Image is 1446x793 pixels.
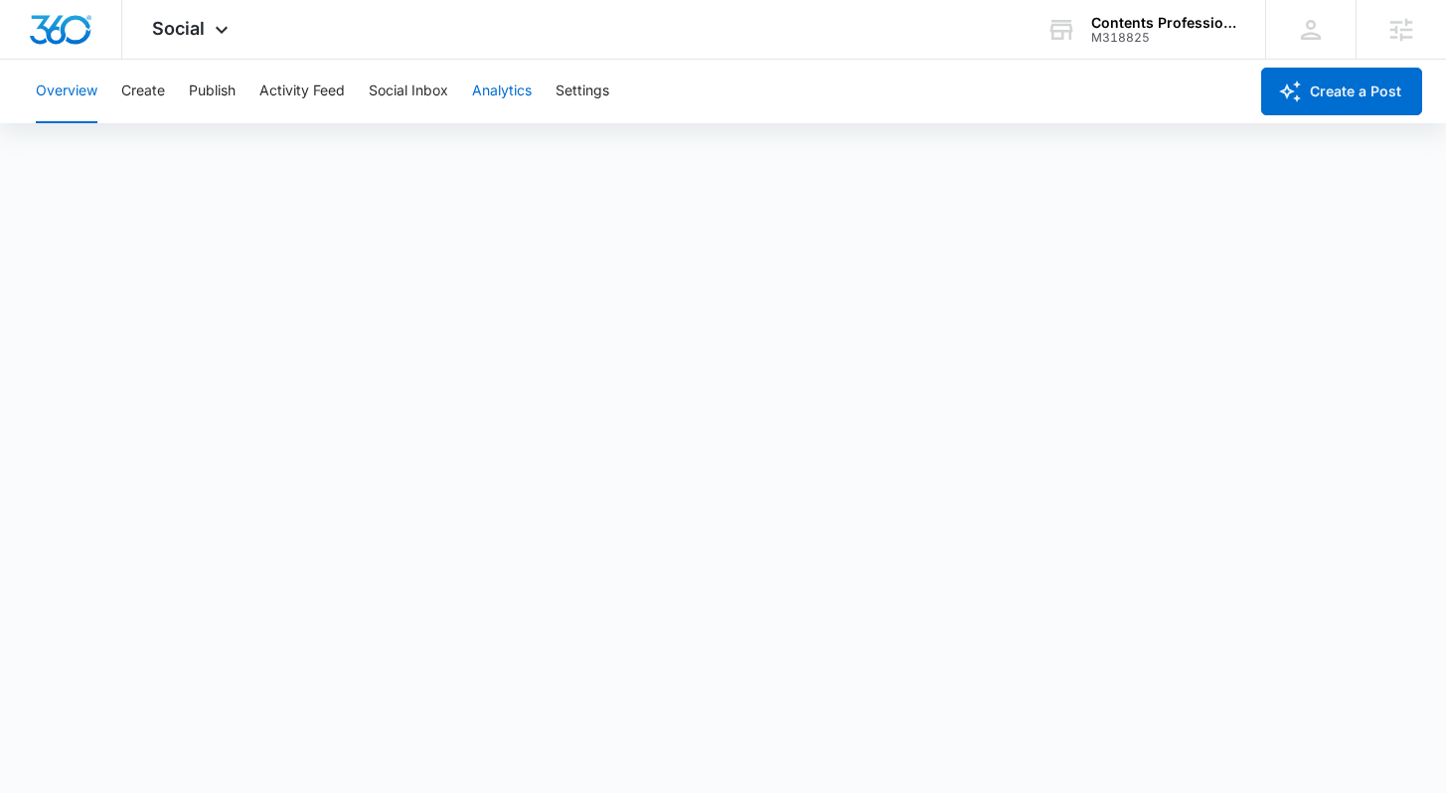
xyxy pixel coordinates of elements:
[152,18,205,39] span: Social
[1091,31,1236,45] div: account id
[121,60,165,123] button: Create
[1261,68,1422,115] button: Create a Post
[1091,15,1236,31] div: account name
[259,60,345,123] button: Activity Feed
[472,60,532,123] button: Analytics
[36,60,97,123] button: Overview
[189,60,236,123] button: Publish
[556,60,609,123] button: Settings
[369,60,448,123] button: Social Inbox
